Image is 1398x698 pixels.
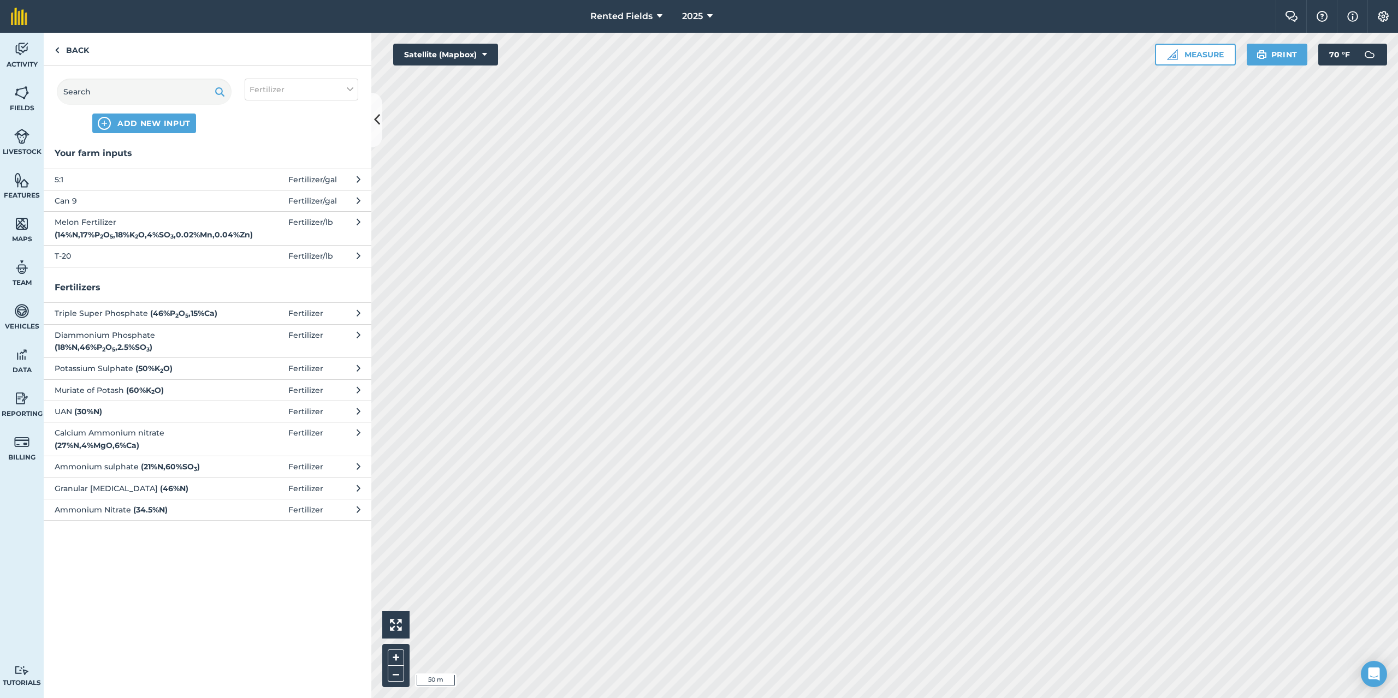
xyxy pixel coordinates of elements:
img: svg+xml;base64,PD94bWwgdmVyc2lvbj0iMS4wIiBlbmNvZGluZz0idXRmLTgiPz4KPCEtLSBHZW5lcmF0b3I6IEFkb2JlIE... [14,259,29,276]
img: svg+xml;base64,PHN2ZyB4bWxucz0iaHR0cDovL3d3dy53My5vcmcvMjAwMC9zdmciIHdpZHRoPSIxOSIgaGVpZ2h0PSIyNC... [1257,48,1267,61]
img: svg+xml;base64,PHN2ZyB4bWxucz0iaHR0cDovL3d3dy53My5vcmcvMjAwMC9zdmciIHdpZHRoPSIxNyIgaGVpZ2h0PSIxNy... [1347,10,1358,23]
button: Satellite (Mapbox) [393,44,498,65]
strong: ( 34.5 % N ) [133,505,168,515]
span: Fertilizer / lb [288,216,333,241]
button: Print [1247,44,1308,65]
button: 5:1 Fertilizer/gal [44,169,371,190]
img: svg+xml;base64,PD94bWwgdmVyc2lvbj0iMS4wIiBlbmNvZGluZz0idXRmLTgiPz4KPCEtLSBHZW5lcmF0b3I6IEFkb2JlIE... [14,41,29,57]
button: Ammonium sulphate (21%N,60%SO3)Fertilizer [44,456,371,477]
img: svg+xml;base64,PD94bWwgdmVyc2lvbj0iMS4wIiBlbmNvZGluZz0idXRmLTgiPz4KPCEtLSBHZW5lcmF0b3I6IEFkb2JlIE... [14,434,29,450]
h3: Your farm inputs [44,146,371,160]
img: Four arrows, one pointing top left, one top right, one bottom right and the last bottom left [390,619,402,631]
sub: 5 [112,346,115,353]
button: – [388,666,404,682]
sub: 3 [146,346,150,353]
span: 2025 [682,10,703,23]
img: svg+xml;base64,PD94bWwgdmVyc2lvbj0iMS4wIiBlbmNvZGluZz0idXRmLTgiPz4KPCEtLSBHZW5lcmF0b3I6IEFkb2JlIE... [1359,44,1381,65]
button: Granular [MEDICAL_DATA] (46%N)Fertilizer [44,478,371,499]
sub: 2 [151,389,155,396]
button: Calcium Ammonium nitrate (27%N,4%MgO,6%Ca)Fertilizer [44,422,371,456]
img: fieldmargin Logo [11,8,27,25]
span: Rented Fields [590,10,653,23]
strong: ( 50 % K O ) [135,363,173,373]
img: svg+xml;base64,PD94bWwgdmVyc2lvbj0iMS4wIiBlbmNvZGluZz0idXRmLTgiPz4KPCEtLSBHZW5lcmF0b3I6IEFkb2JlIE... [14,347,29,363]
button: Can 9 Fertilizer/gal [44,190,371,211]
sub: 2 [160,367,163,374]
sub: 5 [185,312,188,319]
strong: ( 46 % N ) [160,484,188,493]
img: Two speech bubbles overlapping with the left bubble in the forefront [1285,11,1298,22]
span: 70 ° F [1329,44,1350,65]
h3: Fertilizers [44,281,371,295]
span: Melon Fertilizer [55,216,233,241]
img: svg+xml;base64,PHN2ZyB4bWxucz0iaHR0cDovL3d3dy53My5vcmcvMjAwMC9zdmciIHdpZHRoPSIxOSIgaGVpZ2h0PSIyNC... [215,85,225,98]
a: Back [44,33,100,65]
button: Muriate of Potash (60%K2O)Fertilizer [44,379,371,401]
span: ADD NEW INPUT [117,118,191,129]
span: Granular [MEDICAL_DATA] [55,482,233,494]
img: svg+xml;base64,PHN2ZyB4bWxucz0iaHR0cDovL3d3dy53My5vcmcvMjAwMC9zdmciIHdpZHRoPSI1NiIgaGVpZ2h0PSI2MC... [14,172,29,188]
span: Calcium Ammonium nitrate [55,427,233,451]
span: Fertilizer / gal [288,195,337,207]
span: Diammonium Phosphate [55,329,233,354]
img: svg+xml;base64,PHN2ZyB4bWxucz0iaHR0cDovL3d3dy53My5vcmcvMjAwMC9zdmciIHdpZHRoPSI5IiBoZWlnaHQ9IjI0Ii... [55,44,60,57]
img: svg+xml;base64,PD94bWwgdmVyc2lvbj0iMS4wIiBlbmNvZGluZz0idXRmLTgiPz4KPCEtLSBHZW5lcmF0b3I6IEFkb2JlIE... [14,390,29,407]
button: Fertilizer [245,79,358,100]
button: ADD NEW INPUT [92,114,196,133]
sub: 3 [170,233,174,240]
span: Ammonium sulphate [55,461,233,473]
button: + [388,649,404,666]
img: svg+xml;base64,PHN2ZyB4bWxucz0iaHR0cDovL3d3dy53My5vcmcvMjAwMC9zdmciIHdpZHRoPSI1NiIgaGVpZ2h0PSI2MC... [14,216,29,232]
span: Fertilizer / lb [288,250,333,262]
img: svg+xml;base64,PHN2ZyB4bWxucz0iaHR0cDovL3d3dy53My5vcmcvMjAwMC9zdmciIHdpZHRoPSIxNCIgaGVpZ2h0PSIyNC... [98,117,111,130]
button: UAN (30%N)Fertilizer [44,401,371,422]
strong: ( 14 % N , 17 % P O , 18 % K O , 4 % SO , 0.02 % Mn , 0.04 % Zn ) [55,230,253,240]
img: A cog icon [1377,11,1390,22]
strong: ( 60 % K O ) [126,385,164,395]
sub: 3 [194,466,197,473]
button: Potassium Sulphate (50%K2O)Fertilizer [44,357,371,379]
strong: ( 18 % N , 46 % P O , 2.5 % SO ) [55,342,152,352]
span: Triple Super Phosphate [55,307,233,319]
strong: ( 30 % N ) [74,407,102,416]
img: svg+xml;base64,PD94bWwgdmVyc2lvbj0iMS4wIiBlbmNvZGluZz0idXRmLTgiPz4KPCEtLSBHZW5lcmF0b3I6IEFkb2JlIE... [14,128,29,145]
span: Ammonium Nitrate [55,504,233,516]
img: svg+xml;base64,PD94bWwgdmVyc2lvbj0iMS4wIiBlbmNvZGluZz0idXRmLTgiPz4KPCEtLSBHZW5lcmF0b3I6IEFkb2JlIE... [14,303,29,319]
span: 5:1 [55,174,233,186]
img: Ruler icon [1167,49,1178,60]
img: A question mark icon [1316,11,1329,22]
sub: 2 [100,233,103,240]
span: Potassium Sulphate [55,362,233,374]
span: Fertilizer / gal [288,174,337,186]
input: Search [57,79,232,105]
sub: 2 [175,312,179,319]
span: Can 9 [55,195,233,207]
sub: 2 [102,346,105,353]
span: UAN [55,405,233,417]
button: Diammonium Phosphate (18%N,46%P2O5,2.5%SO3)Fertilizer [44,324,371,358]
button: Triple Super Phosphate (46%P2O5,15%Ca)Fertilizer [44,302,371,324]
strong: ( 27 % N , 4 % MgO , 6 % Ca ) [55,440,139,450]
button: Measure [1155,44,1236,65]
span: Muriate of Potash [55,384,233,396]
img: svg+xml;base64,PD94bWwgdmVyc2lvbj0iMS4wIiBlbmNvZGluZz0idXRmLTgiPz4KPCEtLSBHZW5lcmF0b3I6IEFkb2JlIE... [14,665,29,676]
span: Fertilizer [250,83,285,96]
button: Ammonium Nitrate (34.5%N)Fertilizer [44,499,371,520]
strong: ( 21 % N , 60 % SO ) [141,462,200,472]
button: Melon Fertilizer (14%N,17%P2O5,18%K2O,4%SO3,0.02%Mn,0.04%Zn)Fertilizer/lb [44,211,371,245]
button: T-20 Fertilizer/lb [44,245,371,266]
button: 70 °F [1318,44,1387,65]
span: T-20 [55,250,233,262]
img: svg+xml;base64,PHN2ZyB4bWxucz0iaHR0cDovL3d3dy53My5vcmcvMjAwMC9zdmciIHdpZHRoPSI1NiIgaGVpZ2h0PSI2MC... [14,85,29,101]
sub: 2 [135,233,138,240]
strong: ( 46 % P O , 15 % Ca ) [150,308,217,318]
div: Open Intercom Messenger [1361,661,1387,687]
sub: 5 [110,233,113,240]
